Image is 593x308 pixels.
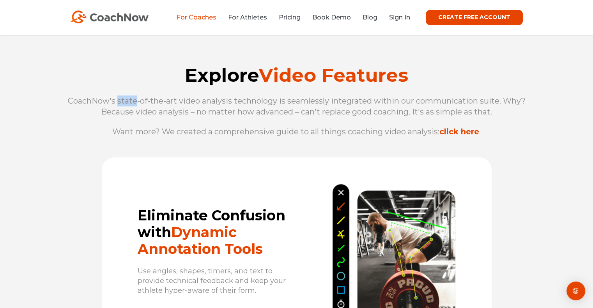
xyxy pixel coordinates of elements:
a: Blog [363,14,377,21]
span: CoachNow's state-of-the-art video analysis technology is seamlessly integrated within our communi... [68,96,526,116]
span: Explore [185,64,259,86]
a: For Athletes [228,14,267,21]
span: Want more? We created a comprehensive guide to all things coaching video analysis: . [112,127,481,136]
a: Sign In [389,14,410,21]
span: Dynamic Annotation Tools [138,224,263,257]
a: CREATE FREE ACCOUNT [426,10,523,25]
h2: Eliminate Confusion with [138,207,293,258]
p: Use angles, shapes, timers, and text to provide technical feedback and keep your athlete hyper-aw... [138,266,293,296]
div: Open Intercom Messenger [566,282,585,300]
a: For Coaches [177,14,216,21]
a: click here [439,127,479,136]
span: Video Features [259,64,408,86]
img: CoachNow Logo [71,11,149,23]
a: Book Demo [312,14,351,21]
a: Pricing [279,14,301,21]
